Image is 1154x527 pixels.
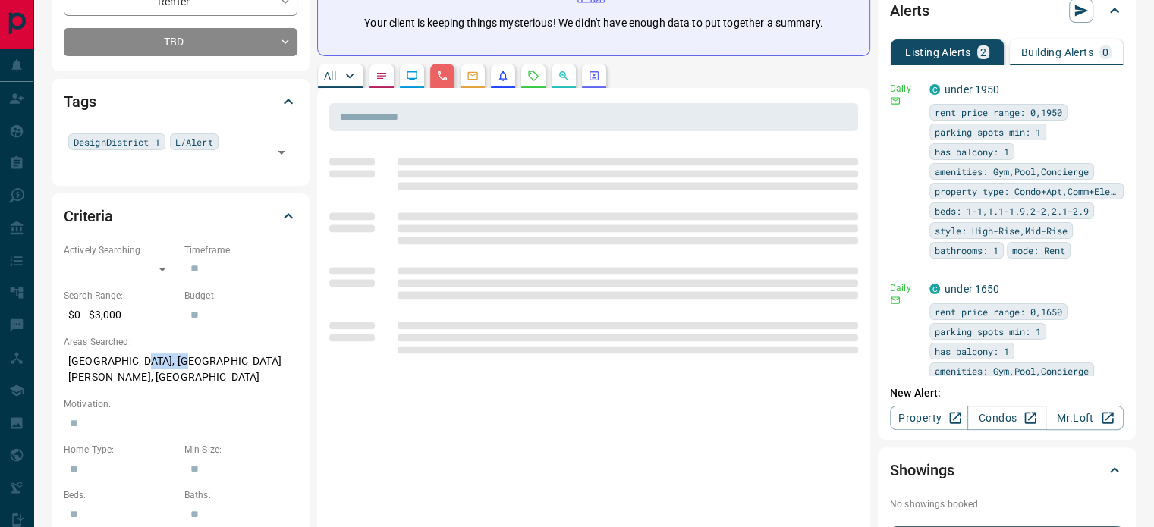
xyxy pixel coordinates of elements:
[890,497,1124,511] p: No showings booked
[406,70,418,82] svg: Lead Browsing Activity
[929,284,940,294] div: condos.ca
[935,203,1089,218] span: beds: 1-1,1.1-1.9,2-2,2.1-2.9
[527,70,539,82] svg: Requests
[1012,243,1065,258] span: mode: Rent
[558,70,570,82] svg: Opportunities
[890,452,1124,488] div: Showings
[184,243,297,257] p: Timeframe:
[935,124,1041,140] span: parking spots min: 1
[929,84,940,95] div: condos.ca
[64,198,297,234] div: Criteria
[64,28,297,56] div: TBD
[64,335,297,349] p: Areas Searched:
[184,443,297,456] p: Min Size:
[1102,47,1108,58] p: 0
[935,243,998,258] span: bathrooms: 1
[64,204,113,228] h2: Criteria
[890,385,1124,401] p: New Alert:
[64,89,96,114] h2: Tags
[935,164,1089,179] span: amenities: Gym,Pool,Concierge
[935,363,1089,378] span: amenities: Gym,Pool,Concierge
[980,47,986,58] p: 2
[64,303,177,328] p: $0 - $3,000
[890,458,954,482] h2: Showings
[64,83,297,120] div: Tags
[64,289,177,303] p: Search Range:
[935,105,1062,120] span: rent price range: 0,1950
[588,70,600,82] svg: Agent Actions
[376,70,388,82] svg: Notes
[184,289,297,303] p: Budget:
[497,70,509,82] svg: Listing Alerts
[184,488,297,502] p: Baths:
[935,223,1068,238] span: style: High-Rise,Mid-Rise
[890,96,901,106] svg: Email
[1021,47,1093,58] p: Building Alerts
[945,83,999,96] a: under 1950
[890,295,901,306] svg: Email
[364,15,822,31] p: Your client is keeping things mysterious! We didn't have enough data to put together a summary.
[890,281,920,295] p: Daily
[935,343,1009,359] span: has balcony: 1
[64,243,177,257] p: Actively Searching:
[967,406,1046,430] a: Condos
[64,488,177,502] p: Beds:
[935,184,1118,199] span: property type: Condo+Apt,Comm+Element+Condo,Leasehold+Condo
[74,134,160,149] span: DesignDistrict_1
[890,406,968,430] a: Property
[64,443,177,456] p: Home Type:
[905,47,971,58] p: Listing Alerts
[935,304,1062,319] span: rent price range: 0,1650
[175,134,213,149] span: L/Alert
[935,144,1009,159] span: has balcony: 1
[945,283,999,295] a: under 1650
[467,70,479,82] svg: Emails
[64,397,297,411] p: Motivation:
[935,324,1041,339] span: parking spots min: 1
[271,142,292,163] button: Open
[890,82,920,96] p: Daily
[1046,406,1124,430] a: Mr.Loft
[436,70,448,82] svg: Calls
[324,71,336,81] p: All
[64,349,297,390] p: [GEOGRAPHIC_DATA], [GEOGRAPHIC_DATA][PERSON_NAME], [GEOGRAPHIC_DATA]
